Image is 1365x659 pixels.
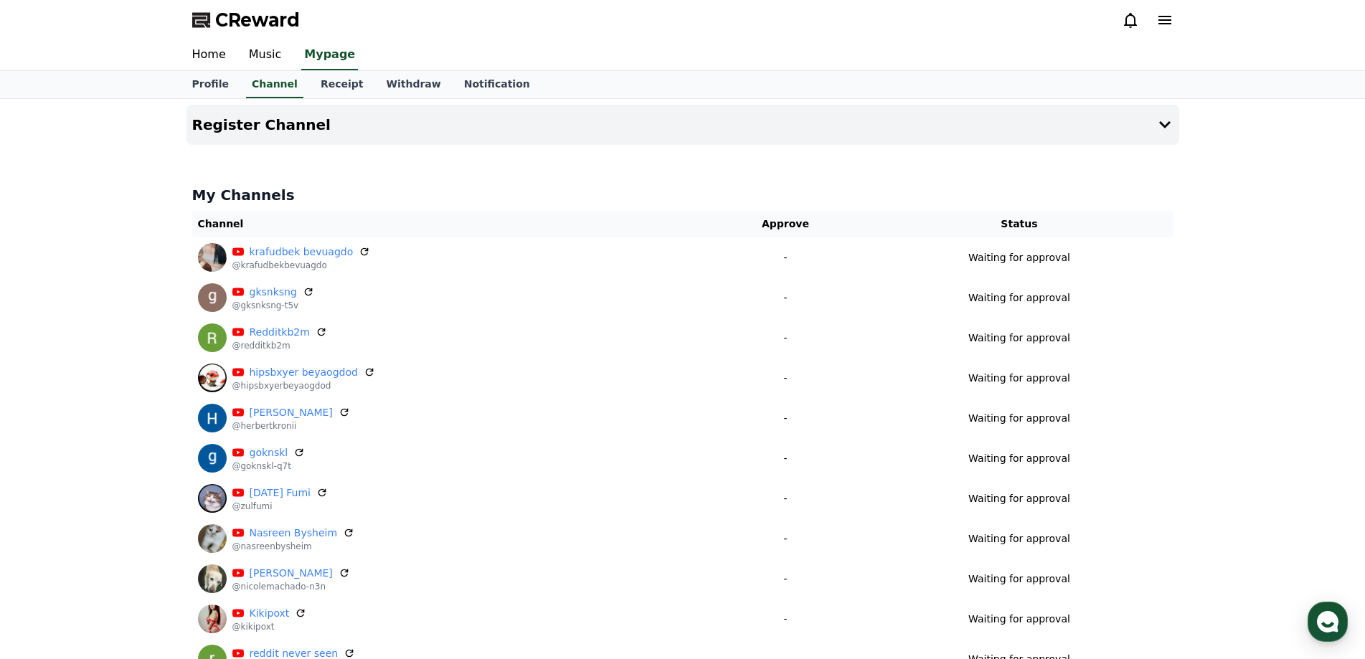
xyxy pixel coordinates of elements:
[968,371,1070,386] p: Waiting for approval
[232,501,328,512] p: @zulfumi
[968,331,1070,346] p: Waiting for approval
[711,491,859,506] p: -
[186,105,1179,145] button: Register Channel
[711,612,859,627] p: -
[309,71,375,98] a: Receipt
[968,572,1070,587] p: Waiting for approval
[968,290,1070,305] p: Waiting for approval
[232,300,314,311] p: @gksnksng-t5v
[198,484,227,513] img: Zul Fumi
[711,331,859,346] p: -
[192,211,706,237] th: Channel
[215,9,300,32] span: CReward
[968,612,1070,627] p: Waiting for approval
[198,404,227,432] img: Herbert Kronii
[192,185,1173,205] h4: My Channels
[968,491,1070,506] p: Waiting for approval
[250,566,333,581] a: [PERSON_NAME]
[711,572,859,587] p: -
[711,411,859,426] p: -
[198,564,227,593] img: Nicole Machado
[711,250,859,265] p: -
[232,380,375,392] p: @hipsbxyerbeyaogdod
[181,40,237,70] a: Home
[453,71,542,98] a: Notification
[237,40,293,70] a: Music
[968,411,1070,426] p: Waiting for approval
[198,524,227,553] img: Nasreen Bysheim
[250,485,311,501] a: [DATE] Fumi
[250,325,310,340] a: Redditkb2m
[968,531,1070,546] p: Waiting for approval
[232,541,355,552] p: @nasreenbysheim
[232,260,371,271] p: @krafudbekbevuagdo
[232,581,350,592] p: @nicolemachado-n3n
[232,621,307,632] p: @kikipoxt
[711,290,859,305] p: -
[705,211,865,237] th: Approve
[250,365,358,380] a: hipsbxyer beyaogdod
[968,451,1070,466] p: Waiting for approval
[711,451,859,466] p: -
[198,364,227,392] img: hipsbxyer beyaogdod
[865,211,1173,237] th: Status
[250,606,290,621] a: Kikipoxt
[198,243,227,272] img: krafudbek bevuagdo
[192,9,300,32] a: CReward
[250,285,297,300] a: gksnksng
[232,420,350,432] p: @herbertkronii
[711,371,859,386] p: -
[246,71,303,98] a: Channel
[711,531,859,546] p: -
[374,71,452,98] a: Withdraw
[250,405,333,420] a: [PERSON_NAME]
[250,445,288,460] a: goknskl
[232,460,306,472] p: @goknskl-q7t
[250,526,338,541] a: Nasreen Bysheim
[968,250,1070,265] p: Waiting for approval
[192,117,331,133] h4: Register Channel
[250,245,354,260] a: krafudbek bevuagdo
[198,444,227,473] img: goknskl
[232,340,327,351] p: @redditkb2m
[198,605,227,633] img: Kikipoxt
[301,40,358,70] a: Mypage
[181,71,240,98] a: Profile
[198,283,227,312] img: gksnksng
[198,323,227,352] img: Redditkb2m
